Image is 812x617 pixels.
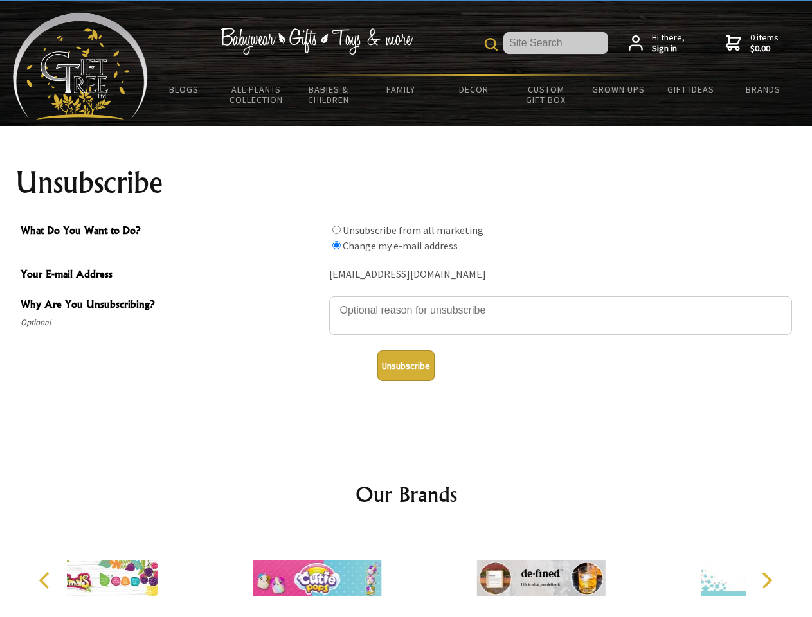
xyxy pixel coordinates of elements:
[485,38,498,51] img: product search
[654,76,727,103] a: Gift Ideas
[332,241,341,249] input: What Do You Want to Do?
[21,296,323,315] span: Why Are You Unsubscribing?
[752,566,780,595] button: Next
[329,265,792,285] div: [EMAIL_ADDRESS][DOMAIN_NAME]
[148,76,221,103] a: BLOGS
[15,167,797,198] h1: Unsubscribe
[750,31,779,55] span: 0 items
[582,76,654,103] a: Grown Ups
[510,76,582,113] a: Custom Gift Box
[343,224,483,237] label: Unsubscribe from all marketing
[32,566,60,595] button: Previous
[221,76,293,113] a: All Plants Collection
[332,226,341,234] input: What Do You Want to Do?
[377,350,435,381] button: Unsubscribe
[220,28,413,55] img: Babywear - Gifts - Toys & more
[652,32,685,55] span: Hi there,
[726,32,779,55] a: 0 items$0.00
[365,76,438,103] a: Family
[21,222,323,241] span: What Do You Want to Do?
[629,32,685,55] a: Hi there,Sign in
[750,43,779,55] strong: $0.00
[343,239,458,252] label: Change my e-mail address
[13,13,148,120] img: Babyware - Gifts - Toys and more...
[26,479,787,510] h2: Our Brands
[329,296,792,335] textarea: Why Are You Unsubscribing?
[503,32,608,54] input: Site Search
[293,76,365,113] a: Babies & Children
[727,76,800,103] a: Brands
[437,76,510,103] a: Decor
[21,315,323,330] span: Optional
[21,266,323,285] span: Your E-mail Address
[652,43,685,55] strong: Sign in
